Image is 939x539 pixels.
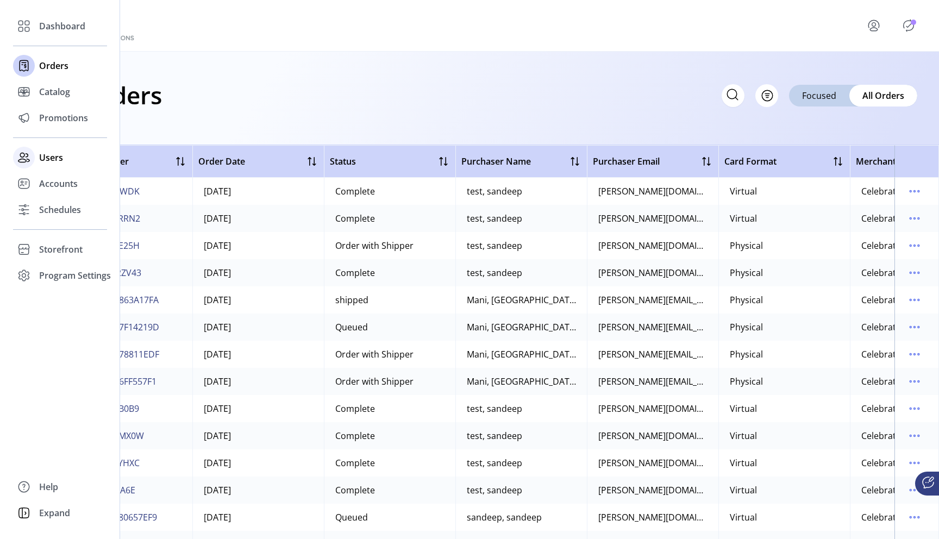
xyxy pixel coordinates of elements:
[39,20,85,33] span: Dashboard
[192,259,324,286] td: [DATE]
[192,477,324,504] td: [DATE]
[192,395,324,422] td: [DATE]
[467,239,522,252] div: test, sandeep
[83,76,162,114] h1: Orders
[39,506,70,519] span: Expand
[906,454,923,472] button: menu
[861,185,932,198] div: Celebrate Brands
[461,155,531,168] span: Purchaser Name
[192,178,324,205] td: [DATE]
[856,155,896,168] span: Merchant
[730,266,763,279] div: Physical
[39,480,58,493] span: Help
[598,321,708,334] div: [PERSON_NAME][EMAIL_ADDRESS][DOMAIN_NAME]
[730,348,763,361] div: Physical
[335,402,375,415] div: Complete
[192,314,324,341] td: [DATE]
[330,155,356,168] span: Status
[730,185,757,198] div: Virtual
[861,348,932,361] div: Celebrate Brands
[906,237,923,254] button: menu
[861,511,932,524] div: Celebrate Brands
[467,321,576,334] div: Mani, [GEOGRAPHIC_DATA]
[467,293,576,306] div: Mani, [GEOGRAPHIC_DATA]
[802,89,836,102] span: Focused
[467,402,522,415] div: test, sandeep
[39,243,83,256] span: Storefront
[730,375,763,388] div: Physical
[724,155,777,168] span: Card Format
[598,484,708,497] div: [PERSON_NAME][DOMAIN_NAME][EMAIL_ADDRESS][DOMAIN_NAME]
[335,185,375,198] div: Complete
[598,185,708,198] div: [PERSON_NAME][DOMAIN_NAME][EMAIL_ADDRESS][DOMAIN_NAME]
[192,368,324,395] td: [DATE]
[598,293,708,306] div: [PERSON_NAME][EMAIL_ADDRESS][DOMAIN_NAME]
[39,203,81,216] span: Schedules
[335,375,414,388] div: Order with Shipper
[39,111,88,124] span: Promotions
[192,286,324,314] td: [DATE]
[906,264,923,281] button: menu
[335,429,375,442] div: Complete
[598,239,708,252] div: [PERSON_NAME][DOMAIN_NAME][EMAIL_ADDRESS][DOMAIN_NAME]
[192,232,324,259] td: [DATE]
[39,269,111,282] span: Program Settings
[467,266,522,279] div: test, sandeep
[598,375,708,388] div: [PERSON_NAME][EMAIL_ADDRESS][DOMAIN_NAME]
[467,429,522,442] div: test, sandeep
[906,373,923,390] button: menu
[906,210,923,227] button: menu
[861,239,932,252] div: Celebrate Brands
[730,456,757,469] div: Virtual
[593,155,660,168] span: Purchaser Email
[598,212,708,225] div: [PERSON_NAME][DOMAIN_NAME][EMAIL_ADDRESS][DOMAIN_NAME]
[467,185,522,198] div: test, sandeep
[192,449,324,477] td: [DATE]
[198,155,245,168] span: Order Date
[192,422,324,449] td: [DATE]
[730,511,757,524] div: Virtual
[192,341,324,368] td: [DATE]
[861,266,932,279] div: Celebrate Brands
[906,400,923,417] button: menu
[861,456,932,469] div: Celebrate Brands
[39,85,70,98] span: Catalog
[730,429,757,442] div: Virtual
[755,84,778,107] button: Filter Button
[849,85,917,106] div: All Orders
[862,89,904,102] span: All Orders
[192,205,324,232] td: [DATE]
[906,509,923,526] button: menu
[906,427,923,444] button: menu
[467,212,522,225] div: test, sandeep
[598,402,708,415] div: [PERSON_NAME][DOMAIN_NAME][EMAIL_ADDRESS][DOMAIN_NAME]
[598,266,708,279] div: [PERSON_NAME][DOMAIN_NAME][EMAIL_ADDRESS][DOMAIN_NAME]
[335,293,368,306] div: shipped
[906,481,923,499] button: menu
[335,321,368,334] div: Queued
[598,429,708,442] div: [PERSON_NAME][DOMAIN_NAME][EMAIL_ADDRESS][DOMAIN_NAME]
[730,239,763,252] div: Physical
[467,511,542,524] div: sandeep, sandeep
[861,484,932,497] div: Celebrate Brands
[861,321,932,334] div: Celebrate Brands
[598,511,708,524] div: [PERSON_NAME][DOMAIN_NAME][EMAIL_ADDRESS][DOMAIN_NAME]
[335,266,375,279] div: Complete
[906,291,923,309] button: menu
[467,484,522,497] div: test, sandeep
[730,402,757,415] div: Virtual
[335,212,375,225] div: Complete
[861,375,932,388] div: Celebrate Brands
[730,293,763,306] div: Physical
[789,85,849,106] div: Focused
[39,59,68,72] span: Orders
[900,17,917,34] button: Publisher Panel
[861,402,932,415] div: Celebrate Brands
[861,212,932,225] div: Celebrate Brands
[335,484,375,497] div: Complete
[906,318,923,336] button: menu
[467,375,576,388] div: Mani, [GEOGRAPHIC_DATA]
[335,239,414,252] div: Order with Shipper
[192,504,324,531] td: [DATE]
[335,511,368,524] div: Queued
